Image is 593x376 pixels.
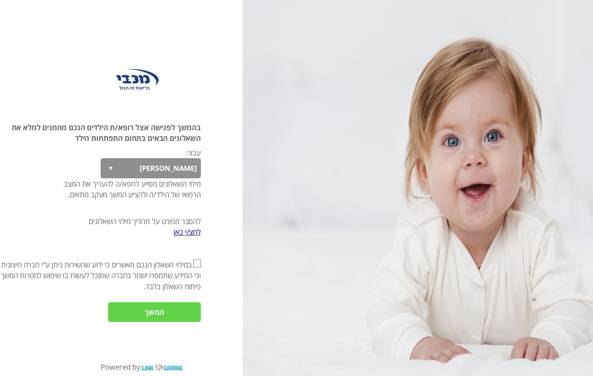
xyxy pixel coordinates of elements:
[1,260,201,291] label: במילוי השאלון הנכם מאשרים כי ידוע שהשירות ניתן ע"י חברה חיצונית וכי המידע שתמסרו ישמר בחברה שתוכל...
[188,148,201,157] label: עבור
[11,122,201,143] span: בהמשך לפגישה אצל רופא/ת הילדים הנכם מוזמנים למלא את השאלונים הבאים בתחום התפתחות הילד
[41,357,243,376] div: Powered by:
[108,302,201,322] input: המשך
[174,227,201,237] a: לחצ/י כאן
[142,364,183,371] img: linkCaringLogo_03.png
[43,178,201,200] p: מילוי השאלונים מסייע לרופא/ה להעריך את המצב הרפואי של הילד/ה ולהציע המשך מעקב מתאים.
